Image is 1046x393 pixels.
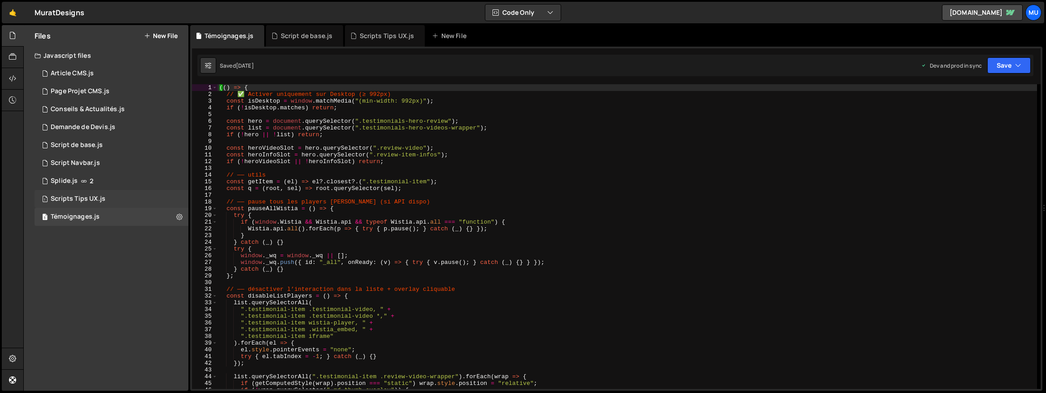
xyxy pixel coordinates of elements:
div: 25 [192,246,218,252]
div: 16543/44952.js [35,190,188,208]
span: 2 [90,177,93,185]
div: Saved [220,62,254,69]
div: Javascript files [24,47,188,65]
div: Script de base.js [51,141,103,149]
div: 38 [192,333,218,340]
div: 35 [192,313,218,320]
div: 6 [192,118,218,125]
button: Code Only [485,4,561,21]
div: 45 [192,380,218,387]
div: 4 [192,104,218,111]
div: 7 [192,125,218,131]
div: 36 [192,320,218,326]
div: 16543/44987.js [35,154,188,172]
div: 30 [192,279,218,286]
div: 16543/44961.js [35,118,188,136]
div: 17 [192,192,218,199]
div: 42 [192,360,218,367]
div: 21 [192,219,218,225]
div: MuratDesigns [35,7,84,18]
div: 16543/44953.js [35,100,188,118]
div: 32 [192,293,218,299]
div: 16543/44989.js [35,136,188,154]
div: 10 [192,145,218,151]
div: 31 [192,286,218,293]
div: 39 [192,340,218,346]
div: 9 [192,138,218,145]
div: 5 [192,111,218,118]
div: Demande de Devis.js [51,123,115,131]
div: 1 [192,84,218,91]
div: 8 [192,131,218,138]
div: 16543/44983.js [35,172,188,190]
div: 18 [192,199,218,205]
button: New File [144,32,178,39]
div: 16 [192,185,218,192]
div: 15 [192,178,218,185]
div: 26 [192,252,218,259]
a: 🤙 [2,2,24,23]
div: 37 [192,326,218,333]
div: Scripts Tips UX.js [360,31,414,40]
div: Témoignages.js [51,213,100,221]
div: 28 [192,266,218,272]
div: 14 [192,172,218,178]
span: 1 [42,196,48,203]
button: Save [987,57,1031,73]
div: 11 [192,151,218,158]
div: 24 [192,239,218,246]
div: Témoignages.js [205,31,253,40]
div: New File [432,31,470,40]
div: Conseils & Actualités.js [51,105,125,113]
div: 23 [192,232,218,239]
div: Scripts Tips UX.js [51,195,105,203]
div: 41 [192,353,218,360]
h2: Files [35,31,51,41]
div: 16543/44947.js [35,65,188,82]
div: 19 [192,205,218,212]
div: Dev and prod in sync [921,62,982,69]
div: [DATE] [236,62,254,69]
div: 43 [192,367,218,373]
a: Mu [1025,4,1042,21]
div: 2 [192,91,218,98]
div: Splide.js [51,177,78,185]
div: 29 [192,272,218,279]
div: 20 [192,212,218,219]
div: 27 [192,259,218,266]
div: 3 [192,98,218,104]
div: 34 [192,306,218,313]
div: 16543/45039.js [35,82,188,100]
div: 33 [192,299,218,306]
div: Page Projet CMS.js [51,87,109,95]
span: 1 [42,214,48,221]
div: 40 [192,346,218,353]
div: Article CMS.js [51,69,94,78]
div: 12 [192,158,218,165]
div: 16543/44950.js [35,208,188,226]
div: 22 [192,225,218,232]
div: 13 [192,165,218,172]
div: 44 [192,373,218,380]
div: Script de base.js [281,31,333,40]
div: Script Navbar.js [51,159,100,167]
a: [DOMAIN_NAME] [942,4,1023,21]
